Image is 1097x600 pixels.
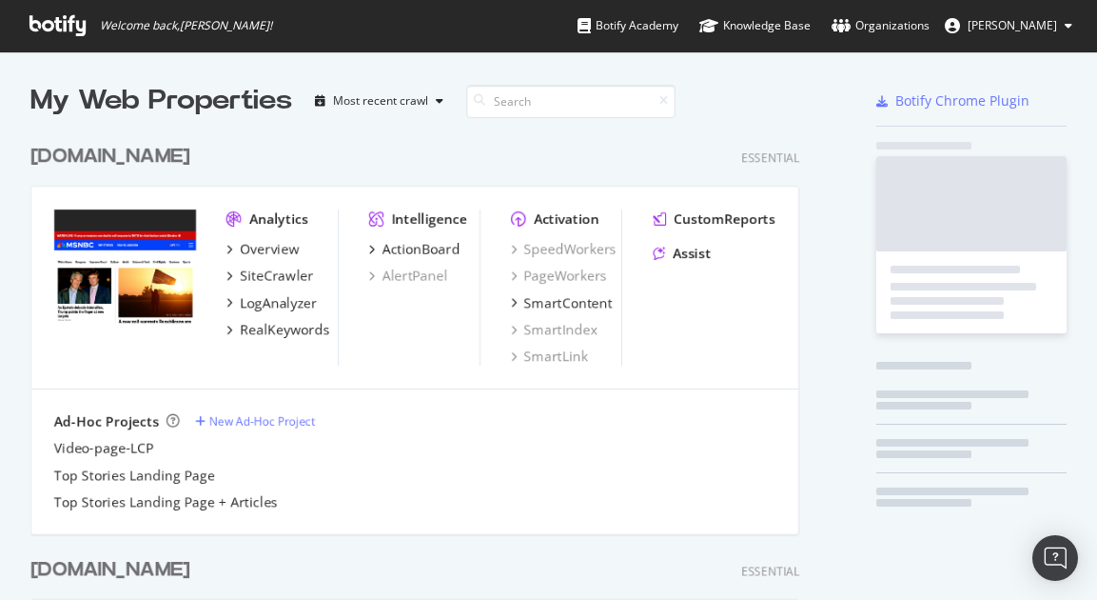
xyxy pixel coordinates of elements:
a: Botify Chrome Plugin [876,91,1029,110]
a: LogAnalyzer [226,293,317,312]
a: Overview [226,240,299,259]
div: [DOMAIN_NAME] [30,143,190,170]
a: SmartLink [511,347,588,366]
div: Botify Chrome Plugin [895,91,1029,110]
a: ActionBoard [369,240,460,259]
a: RealKeywords [226,320,329,339]
a: SpeedWorkers [511,240,617,259]
div: Analytics [249,210,308,229]
div: ActionBoard [382,240,460,259]
div: Overview [240,240,299,259]
div: LogAnalyzer [240,293,317,312]
div: SmartContent [524,293,613,312]
div: Organizations [832,16,930,35]
a: PageWorkers [511,267,607,286]
a: SiteCrawler [226,267,313,286]
div: [DOMAIN_NAME] [30,556,190,584]
div: Ad-Hoc Projects [54,412,159,431]
a: [DOMAIN_NAME] [30,556,198,584]
span: Joy Kemp [968,17,1057,33]
a: CustomReports [653,210,775,229]
div: Knowledge Base [699,16,811,35]
a: [DOMAIN_NAME] [30,143,198,170]
span: Welcome back, [PERSON_NAME] ! [100,18,272,33]
div: Activation [534,210,599,229]
a: Top Stories Landing Page + Articles [54,492,278,511]
div: Intelligence [392,210,467,229]
div: Botify Academy [578,16,678,35]
a: Video-page-LCP [54,439,153,458]
div: Open Intercom Messenger [1032,535,1078,581]
a: Top Stories Landing Page [54,466,215,485]
a: SmartContent [511,293,613,312]
div: Essential [741,150,799,166]
a: AlertPanel [369,267,448,286]
a: Assist [653,244,711,263]
div: RealKeywords [240,320,329,339]
div: SiteCrawler [240,267,313,286]
div: Most recent crawl [333,95,428,107]
div: CustomReports [674,210,775,229]
a: SmartIndex [511,320,597,339]
div: Essential [741,563,799,579]
button: [PERSON_NAME] [930,10,1087,41]
img: msnbc.com [54,210,196,323]
div: New Ad-Hoc Project [209,413,315,430]
a: New Ad-Hoc Project [195,413,315,430]
div: My Web Properties [30,82,292,120]
input: Search [466,85,676,118]
button: Most recent crawl [307,86,451,116]
div: Assist [673,244,711,263]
